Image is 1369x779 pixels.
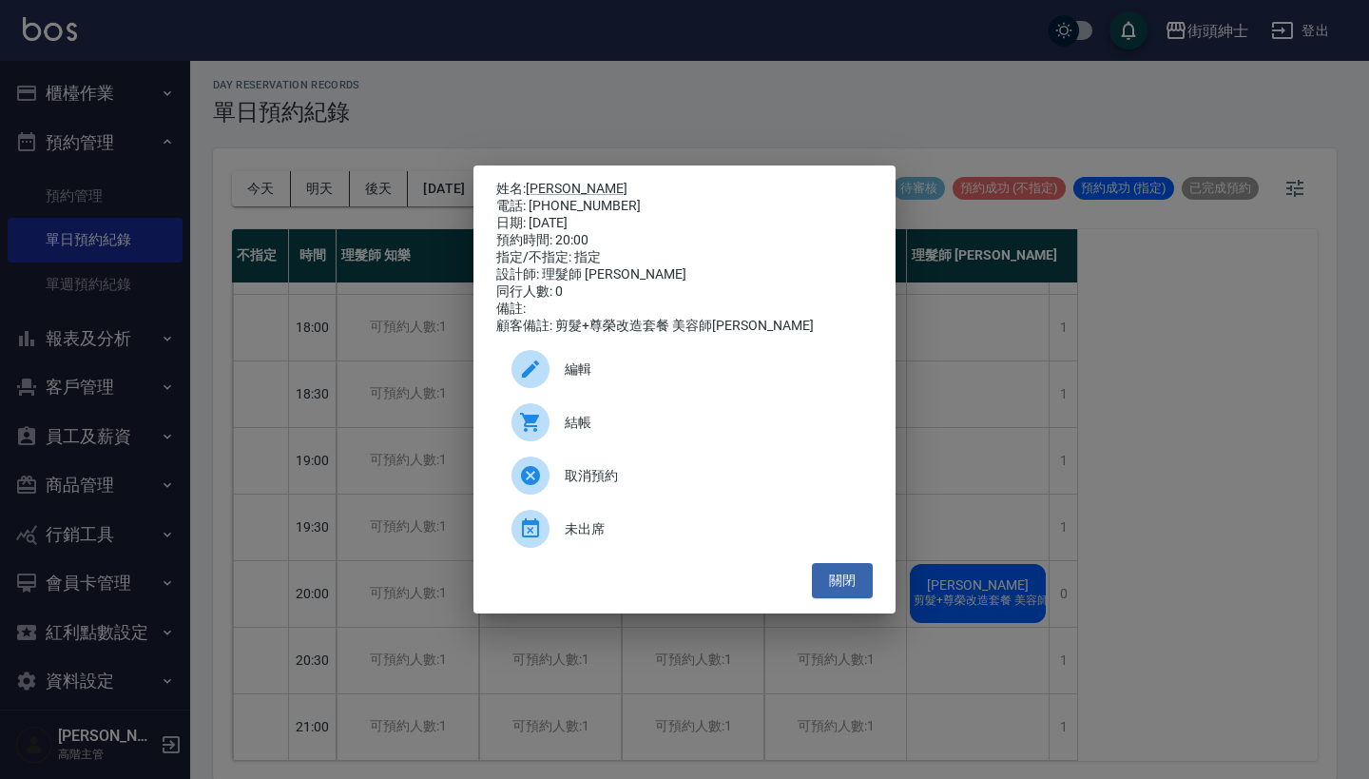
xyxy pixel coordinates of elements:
div: 編輯 [496,342,873,396]
div: 顧客備註: 剪髮+尊榮改造套餐 美容師[PERSON_NAME] [496,318,873,335]
div: 取消預約 [496,449,873,502]
a: 結帳 [496,396,873,449]
span: 取消預約 [565,466,858,486]
a: [PERSON_NAME] [526,181,627,196]
span: 編輯 [565,360,858,380]
div: 電話: [PHONE_NUMBER] [496,198,873,215]
div: 指定/不指定: 指定 [496,249,873,266]
p: 姓名: [496,181,873,198]
div: 未出席 [496,502,873,555]
div: 預約時間: 20:00 [496,232,873,249]
div: 設計師: 理髮師 [PERSON_NAME] [496,266,873,283]
div: 備註: [496,301,873,318]
span: 結帳 [565,413,858,433]
div: 日期: [DATE] [496,215,873,232]
button: 關閉 [812,563,873,598]
div: 同行人數: 0 [496,283,873,301]
span: 未出席 [565,519,858,539]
